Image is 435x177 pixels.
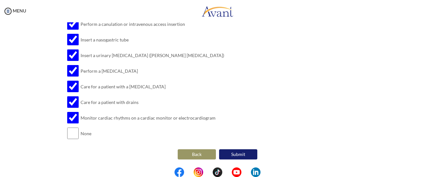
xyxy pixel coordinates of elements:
img: li.png [251,167,260,177]
td: Perform a canulation or intravenous access insertion [81,16,224,32]
td: None [81,126,224,141]
td: Perform a [MEDICAL_DATA] [81,63,224,79]
td: Care for a patient with a [MEDICAL_DATA] [81,79,224,94]
td: Care for a patient with drains [81,94,224,110]
td: Monitor cardiac rhythms on a cardiac monitor or electrocardiogram [81,110,224,126]
button: Back [178,149,216,159]
img: tt.png [213,167,222,177]
td: Insert a nasogastric tube [81,32,224,48]
button: Submit [219,149,257,159]
img: blank.png [241,167,251,177]
img: fb.png [175,167,184,177]
td: Insert a urinary [MEDICAL_DATA] ([PERSON_NAME] [MEDICAL_DATA]) [81,48,224,63]
img: icon-menu.png [3,6,13,16]
img: logo.png [202,2,233,21]
img: blank.png [222,167,232,177]
a: MENU [3,8,26,13]
img: yt.png [232,167,241,177]
img: in.png [194,167,203,177]
img: blank.png [184,167,194,177]
img: blank.png [203,167,213,177]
